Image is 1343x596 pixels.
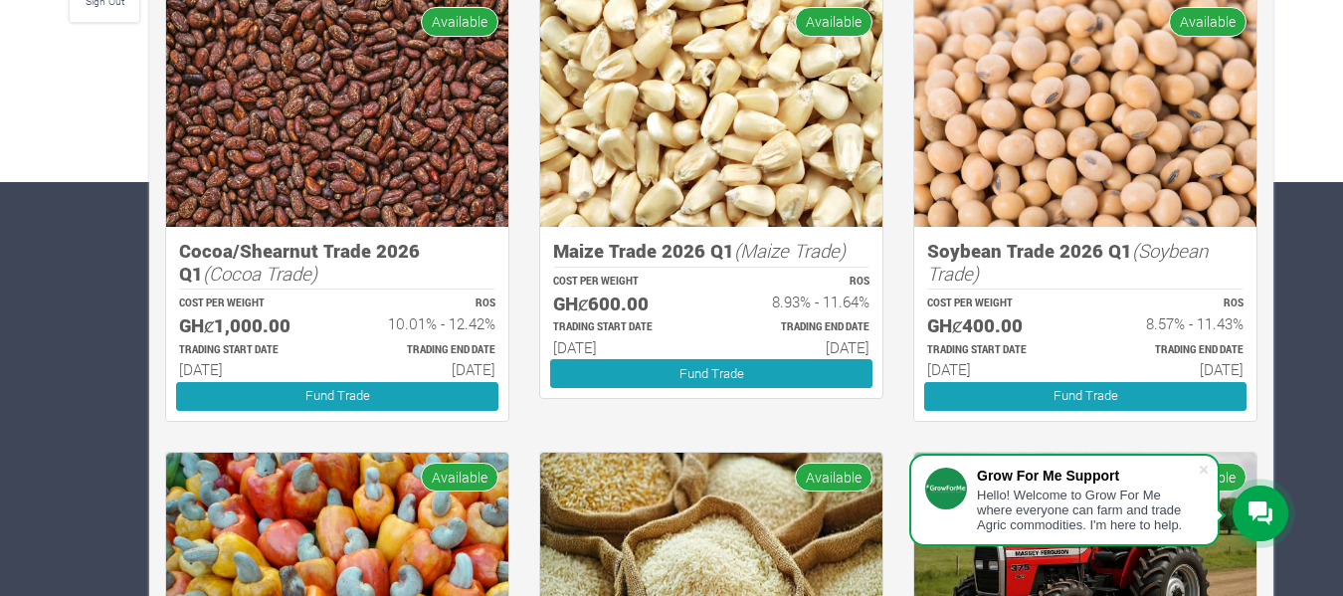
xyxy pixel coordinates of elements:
p: COST PER WEIGHT [927,297,1067,311]
span: Available [795,463,872,492]
div: Grow For Me Support [977,468,1198,484]
span: Available [1169,7,1247,36]
h6: [DATE] [1103,360,1244,378]
p: Estimated Trading Start Date [927,343,1067,358]
i: (Soybean Trade) [927,238,1208,286]
a: Fund Trade [924,382,1247,411]
i: (Maize Trade) [734,238,846,263]
h5: Maize Trade 2026 Q1 [553,240,869,263]
p: ROS [355,297,495,311]
h6: [DATE] [729,338,869,356]
p: Estimated Trading Start Date [179,343,319,358]
p: Estimated Trading End Date [729,320,869,335]
a: Fund Trade [550,359,872,388]
h5: Soybean Trade 2026 Q1 [927,240,1244,285]
h6: [DATE] [553,338,693,356]
h5: Cocoa/Shearnut Trade 2026 Q1 [179,240,495,285]
h6: 10.01% - 12.42% [355,314,495,332]
p: ROS [1103,297,1244,311]
p: COST PER WEIGHT [179,297,319,311]
h5: GHȼ1,000.00 [179,314,319,337]
p: Estimated Trading End Date [355,343,495,358]
a: Fund Trade [176,382,498,411]
h6: [DATE] [927,360,1067,378]
span: Available [795,7,872,36]
h6: 8.93% - 11.64% [729,293,869,310]
div: Hello! Welcome to Grow For Me where everyone can farm and trade Agric commodities. I'm here to help. [977,488,1198,532]
p: COST PER WEIGHT [553,275,693,290]
p: Estimated Trading Start Date [553,320,693,335]
p: Estimated Trading End Date [1103,343,1244,358]
h5: GHȼ400.00 [927,314,1067,337]
h6: [DATE] [355,360,495,378]
span: Available [421,7,498,36]
span: Available [421,463,498,492]
p: ROS [729,275,869,290]
i: (Cocoa Trade) [203,261,317,286]
h6: [DATE] [179,360,319,378]
h6: 8.57% - 11.43% [1103,314,1244,332]
h5: GHȼ600.00 [553,293,693,315]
